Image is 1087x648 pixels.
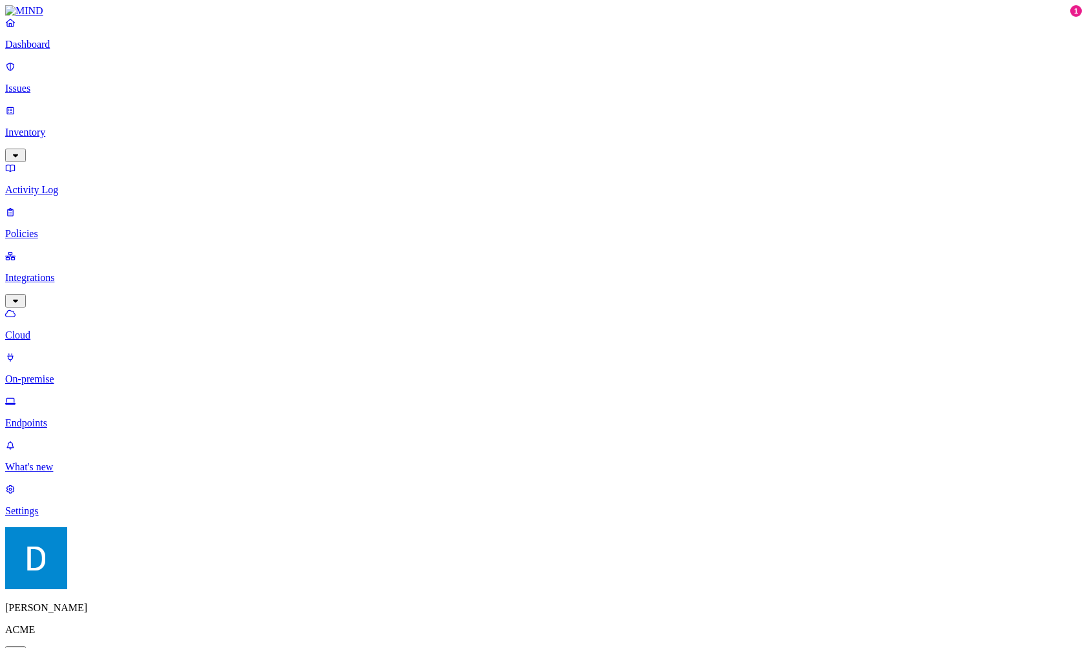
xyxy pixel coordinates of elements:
[5,5,1082,17] a: MIND
[5,162,1082,196] a: Activity Log
[5,351,1082,385] a: On-premise
[5,602,1082,614] p: [PERSON_NAME]
[5,527,67,589] img: Daniel Golshani
[5,105,1082,160] a: Inventory
[5,272,1082,284] p: Integrations
[5,483,1082,517] a: Settings
[5,395,1082,429] a: Endpoints
[5,329,1082,341] p: Cloud
[5,83,1082,94] p: Issues
[5,505,1082,517] p: Settings
[1070,5,1082,17] div: 1
[5,17,1082,50] a: Dashboard
[5,461,1082,473] p: What's new
[5,5,43,17] img: MIND
[5,417,1082,429] p: Endpoints
[5,250,1082,306] a: Integrations
[5,127,1082,138] p: Inventory
[5,61,1082,94] a: Issues
[5,439,1082,473] a: What's new
[5,39,1082,50] p: Dashboard
[5,373,1082,385] p: On-premise
[5,206,1082,240] a: Policies
[5,308,1082,341] a: Cloud
[5,228,1082,240] p: Policies
[5,624,1082,636] p: ACME
[5,184,1082,196] p: Activity Log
